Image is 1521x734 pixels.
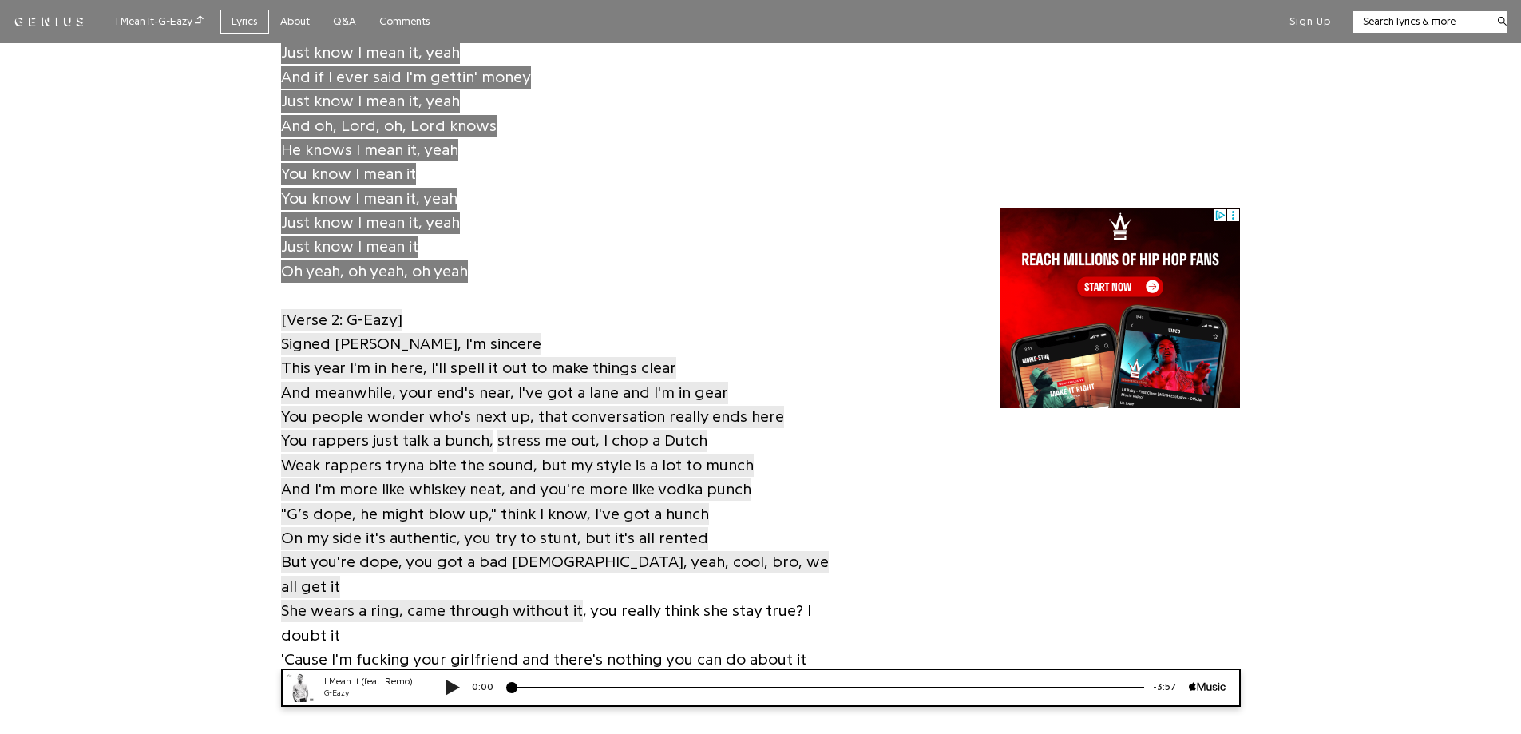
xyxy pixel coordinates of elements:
[269,10,322,34] a: About
[368,10,442,34] a: Comments
[281,380,728,405] a: And meanwhile, your end's near, I've got a lane and I'm in gear
[281,477,751,502] a: And I'm more like whiskey neat, and you're more like vodka punch
[281,430,493,452] span: You rappers just talk a bunch,
[116,13,204,30] div: I Mean It - G-Eazy
[281,355,676,380] a: This year I'm in here, I'll spell it out to make things clear
[281,551,829,622] span: But you're dope, you got a bad [DEMOGRAPHIC_DATA], yeah, cool, bro, we all get it She wears a rin...
[281,453,754,478] a: Weak rappers tryna bite the sound, but my style is a lot to munch
[497,430,707,452] span: stress me out, I chop a Dutch
[220,10,269,34] a: Lyrics
[281,307,402,332] a: [Verse 2: G-Eazy]
[281,478,751,501] span: And I'm more like whiskey neat, and you're more like vodka punch
[281,454,754,477] span: Weak rappers tryna bite the sound, but my style is a lot to munch
[281,404,784,429] a: You people wonder who's next up, that conversation really ends here
[281,333,541,355] span: Signed [PERSON_NAME], I'm sincere
[1353,14,1487,30] input: Search lyrics & more
[1289,14,1331,29] button: Sign Up
[281,550,829,623] a: But you're dope, you got a bad [DEMOGRAPHIC_DATA], yeah, cool, bro, we all get itShe wears a ring...
[281,382,728,404] span: And meanwhile, your end's near, I've got a lane and I'm in gear
[281,331,541,356] a: Signed [PERSON_NAME], I'm sincere
[322,10,368,34] a: Q&A
[1000,208,1240,408] iframe: Advertisement
[281,309,402,331] span: [Verse 2: G-Eazy]
[281,406,784,428] span: You people wonder who's next up, that conversation really ends here
[281,357,676,379] span: This year I'm in here, I'll spell it out to make things clear
[281,429,493,454] a: You rappers just talk a bunch,
[497,429,707,454] a: stress me out, I chop a Dutch
[876,12,921,26] div: -3:57
[281,526,708,550] a: On my side it's authentic, you try to stunt, but it's all rented
[281,502,709,526] a: "G’s dope, he might blow up," think I know, I've got a hunch
[281,527,708,550] span: On my side it's authentic, you try to stunt, but it's all rented
[281,503,709,526] span: "G’s dope, he might blow up," think I know, I've got a hunch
